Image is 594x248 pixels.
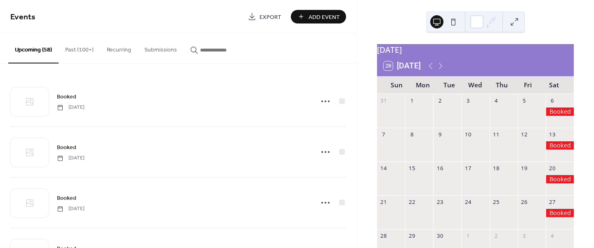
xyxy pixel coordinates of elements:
[436,232,443,240] div: 30
[464,198,472,206] div: 24
[464,164,472,172] div: 17
[10,9,35,25] span: Events
[57,154,85,162] span: [DATE]
[59,33,100,63] button: Past (100+)
[493,198,500,206] div: 25
[57,93,76,101] span: Booked
[384,76,410,94] div: Sun
[549,198,556,206] div: 27
[515,76,541,94] div: Fri
[57,104,85,111] span: [DATE]
[259,13,281,21] span: Export
[380,131,387,138] div: 7
[521,198,528,206] div: 26
[436,164,443,172] div: 16
[549,97,556,104] div: 6
[436,198,443,206] div: 23
[408,198,415,206] div: 22
[138,33,184,63] button: Submissions
[462,76,489,94] div: Wed
[377,44,574,56] div: [DATE]
[381,59,424,73] button: 28[DATE]
[436,97,443,104] div: 2
[380,232,387,240] div: 28
[493,97,500,104] div: 4
[521,131,528,138] div: 12
[380,164,387,172] div: 14
[549,232,556,240] div: 4
[546,108,574,116] div: Booked
[546,175,574,183] div: Booked
[521,97,528,104] div: 5
[464,97,472,104] div: 3
[242,10,288,23] a: Export
[493,131,500,138] div: 11
[57,205,85,213] span: [DATE]
[408,97,415,104] div: 1
[408,232,415,240] div: 29
[410,76,436,94] div: Mon
[291,10,346,23] button: Add Event
[57,143,76,152] a: Booked
[464,131,472,138] div: 10
[549,131,556,138] div: 13
[493,164,500,172] div: 18
[57,143,76,152] span: Booked
[549,164,556,172] div: 20
[57,92,76,101] a: Booked
[546,141,574,150] div: Booked
[8,33,59,63] button: Upcoming (58)
[57,193,76,203] a: Booked
[100,33,138,63] button: Recurring
[546,209,574,217] div: Booked
[541,76,567,94] div: Sat
[488,76,515,94] div: Thu
[309,13,340,21] span: Add Event
[436,76,462,94] div: Tue
[521,164,528,172] div: 19
[521,232,528,240] div: 3
[408,131,415,138] div: 8
[380,97,387,104] div: 31
[493,232,500,240] div: 2
[408,164,415,172] div: 15
[464,232,472,240] div: 1
[380,198,387,206] div: 21
[436,131,443,138] div: 9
